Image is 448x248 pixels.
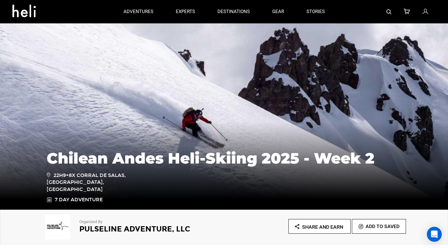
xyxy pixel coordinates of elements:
[302,224,343,230] span: Share and Earn
[47,150,401,167] h1: Chilean Andes Heli-Skiing 2025 - Week 2
[366,223,399,229] span: Add To Saved
[386,9,391,14] img: search-bar-icon.svg
[176,8,195,15] p: experts
[42,215,73,240] img: 2fc09df56263535bfffc428f72fcd4c8.png
[427,227,442,242] div: Open Intercom Messenger
[124,8,153,15] p: adventures
[79,219,207,225] p: Organized By
[79,225,207,233] h2: Pulseline Adventure, LLC
[217,8,250,15] p: destinations
[47,171,135,193] span: 22H9+8X Corral de Salas, [GEOGRAPHIC_DATA], [GEOGRAPHIC_DATA]
[55,196,103,203] span: 7 Day Adventure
